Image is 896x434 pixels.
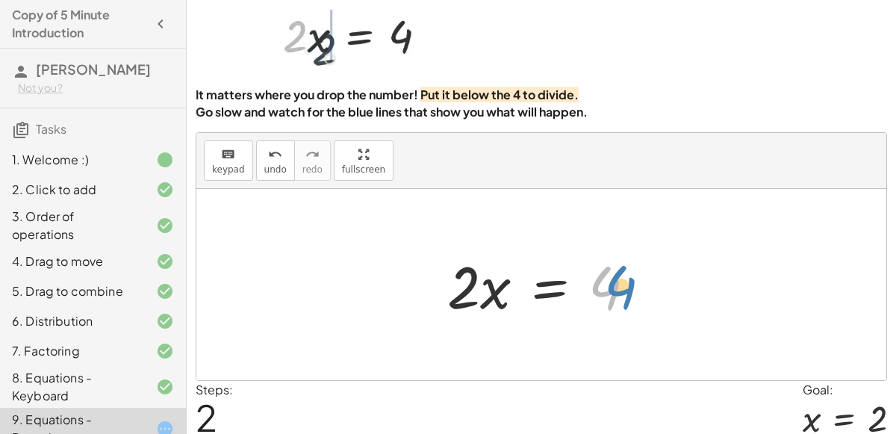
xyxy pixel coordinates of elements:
[156,312,174,330] i: Task finished and correct.
[12,312,132,330] div: 6. Distribution
[268,146,282,164] i: undo
[204,140,253,181] button: keyboardkeypad
[264,164,287,175] span: undo
[156,378,174,396] i: Task finished and correct.
[212,164,245,175] span: keypad
[12,282,132,300] div: 5. Drag to combine
[420,87,579,102] strong: Put it below the 4 to divide.
[196,382,233,397] label: Steps:
[156,282,174,300] i: Task finished and correct.
[12,151,132,169] div: 1. Welcome :)
[294,140,331,181] button: redoredo
[12,208,132,244] div: 3. Order of operations
[334,140,393,181] button: fullscreen
[12,181,132,199] div: 2. Click to add
[156,342,174,360] i: Task finished and correct.
[221,146,235,164] i: keyboard
[156,252,174,270] i: Task finished and correct.
[12,342,132,360] div: 7. Factoring
[36,121,66,137] span: Tasks
[342,164,385,175] span: fullscreen
[36,61,151,78] span: [PERSON_NAME]
[12,252,132,270] div: 4. Drag to move
[803,381,887,399] div: Goal:
[156,151,174,169] i: Task finished.
[256,140,295,181] button: undoundo
[18,81,174,96] div: Not you?
[302,164,323,175] span: redo
[156,217,174,235] i: Task finished and correct.
[12,369,132,405] div: 8. Equations - Keyboard
[12,6,147,42] h4: Copy of 5 Minute Introduction
[196,87,418,102] strong: It matters where you drop the number!
[305,146,320,164] i: redo
[196,104,588,120] strong: Go slow and watch for the blue lines that show you what will happen.
[156,181,174,199] i: Task finished and correct.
